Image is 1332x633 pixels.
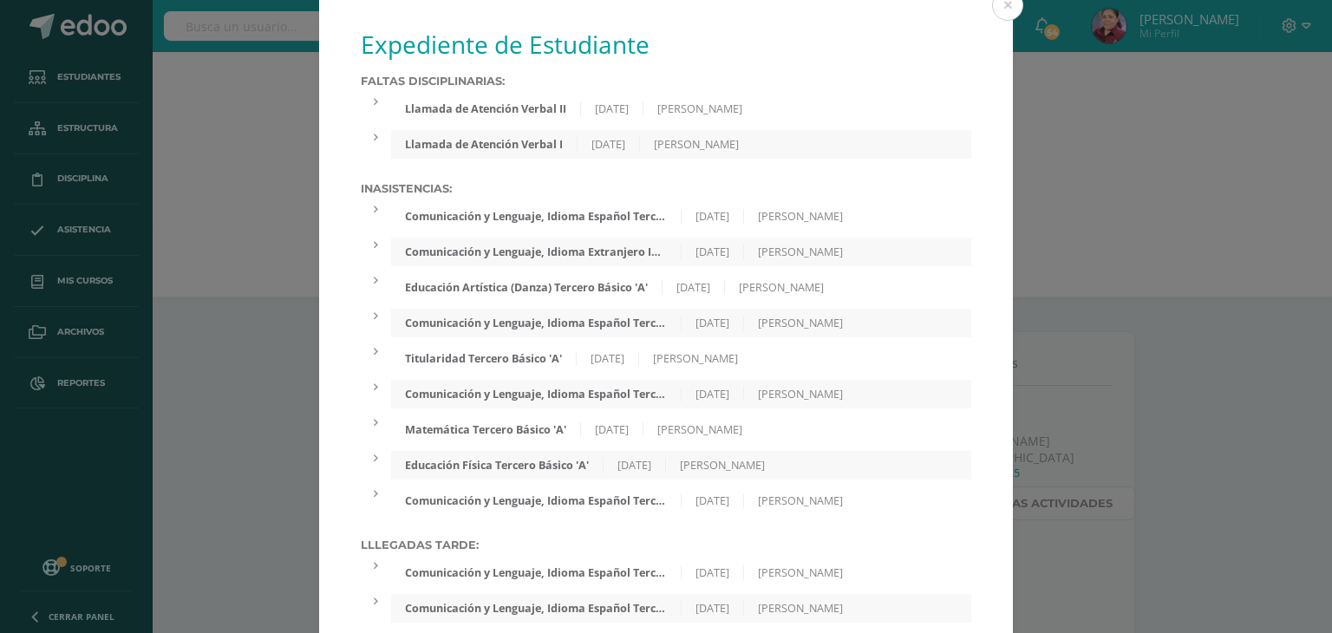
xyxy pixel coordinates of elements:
[744,245,857,259] div: [PERSON_NAME]
[577,351,639,366] div: [DATE]
[744,316,857,330] div: [PERSON_NAME]
[391,458,604,473] div: Educación Física Tercero Básico 'A'
[391,601,681,616] div: Comunicación y Lenguaje, Idioma Español Tercero Básico 'A'
[391,209,681,224] div: Comunicación y Lenguaje, Idioma Español Tercero Básico 'A'
[682,245,744,259] div: [DATE]
[361,182,971,195] label: Inasistencias:
[361,28,971,61] h1: Expediente de Estudiante
[682,601,744,616] div: [DATE]
[361,75,971,88] label: Faltas Disciplinarias:
[682,209,744,224] div: [DATE]
[744,493,857,508] div: [PERSON_NAME]
[639,351,752,366] div: [PERSON_NAME]
[581,101,643,116] div: [DATE]
[391,565,681,580] div: Comunicación y Lenguaje, Idioma Español Tercero Básico 'A'
[361,538,971,551] label: Lllegadas tarde:
[640,137,753,152] div: [PERSON_NAME]
[682,316,744,330] div: [DATE]
[744,601,857,616] div: [PERSON_NAME]
[578,137,640,152] div: [DATE]
[744,387,857,401] div: [PERSON_NAME]
[391,422,581,437] div: Matemática Tercero Básico 'A'
[643,422,756,437] div: [PERSON_NAME]
[725,280,838,295] div: [PERSON_NAME]
[391,245,681,259] div: Comunicación y Lenguaje, Idioma Extranjero Inglés Tercero Básico 'A'
[391,387,681,401] div: Comunicación y Lenguaje, Idioma Español Tercero Básico 'A'
[581,422,643,437] div: [DATE]
[744,565,857,580] div: [PERSON_NAME]
[391,351,577,366] div: Titularidad Tercero Básico 'A'
[391,280,663,295] div: Educación Artística (Danza) Tercero Básico 'A'
[391,493,681,508] div: Comunicación y Lenguaje, Idioma Español Tercero Básico 'A'
[663,280,725,295] div: [DATE]
[604,458,666,473] div: [DATE]
[666,458,779,473] div: [PERSON_NAME]
[391,101,581,116] div: Llamada de Atención Verbal II
[682,387,744,401] div: [DATE]
[682,493,744,508] div: [DATE]
[744,209,857,224] div: [PERSON_NAME]
[682,565,744,580] div: [DATE]
[391,137,578,152] div: Llamada de Atención Verbal I
[391,316,681,330] div: Comunicación y Lenguaje, Idioma Español Tercero Básico 'A'
[643,101,756,116] div: [PERSON_NAME]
